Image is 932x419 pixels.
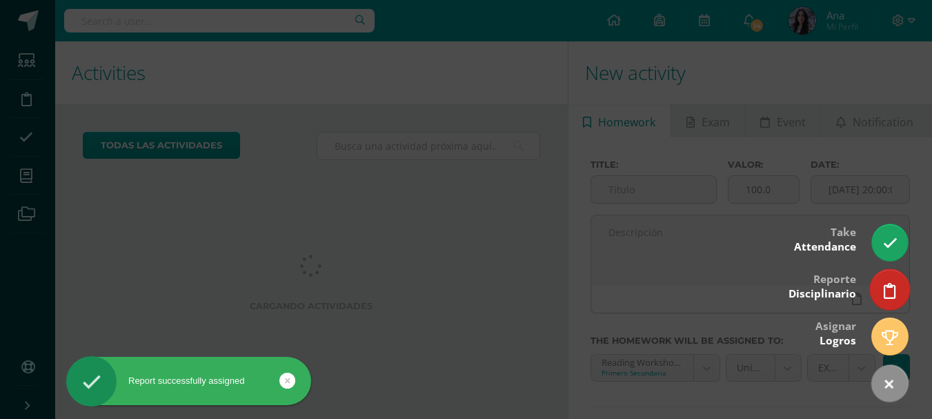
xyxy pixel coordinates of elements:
[794,216,856,261] div: Take
[789,286,856,301] span: Disciplinario
[815,310,856,355] div: Asignar
[794,240,856,254] span: Attendance
[789,263,856,308] div: Reporte
[66,375,311,387] div: Report successfully assigned
[820,333,856,348] span: Logros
